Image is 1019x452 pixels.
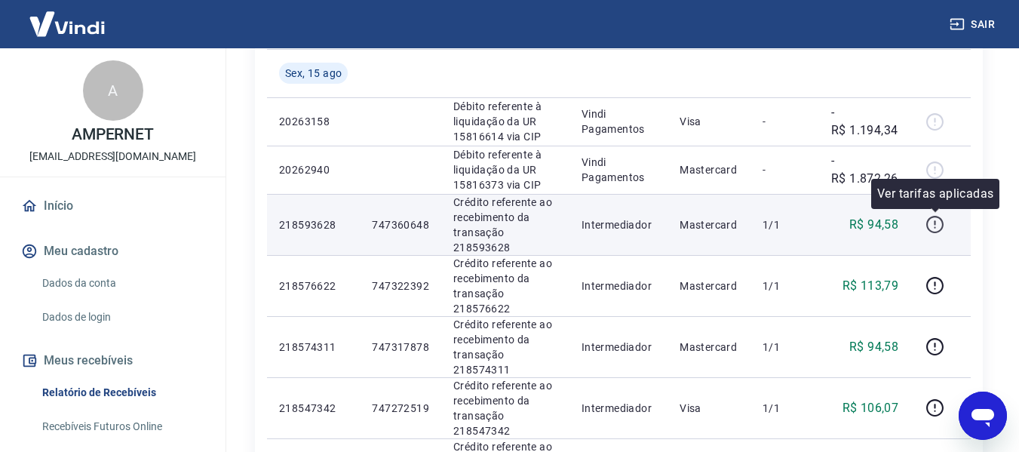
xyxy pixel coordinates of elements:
[849,216,898,234] p: R$ 94,58
[582,401,655,416] p: Intermediador
[582,278,655,294] p: Intermediador
[843,277,899,295] p: R$ 113,79
[279,217,348,232] p: 218593628
[453,317,557,377] p: Crédito referente ao recebimento da transação 218574311
[18,344,207,377] button: Meus recebíveis
[279,278,348,294] p: 218576622
[680,114,738,129] p: Visa
[582,340,655,355] p: Intermediador
[36,302,207,333] a: Dados de login
[680,340,738,355] p: Mastercard
[582,106,655,137] p: Vindi Pagamentos
[36,377,207,408] a: Relatório de Recebíveis
[763,114,807,129] p: -
[279,340,348,355] p: 218574311
[279,401,348,416] p: 218547342
[18,235,207,268] button: Meu cadastro
[18,189,207,223] a: Início
[763,401,807,416] p: 1/1
[453,378,557,438] p: Crédito referente ao recebimento da transação 218547342
[453,195,557,255] p: Crédito referente ao recebimento da transação 218593628
[453,147,557,192] p: Débito referente à liquidação da UR 15816373 via CIP
[18,1,116,47] img: Vindi
[582,217,655,232] p: Intermediador
[72,127,155,143] p: AMPERNET
[680,278,738,294] p: Mastercard
[877,185,993,203] p: Ver tarifas aplicadas
[763,217,807,232] p: 1/1
[285,66,342,81] span: Sex, 15 ago
[453,99,557,144] p: Débito referente à liquidação da UR 15816614 via CIP
[959,392,1007,440] iframe: Botão para abrir a janela de mensagens
[582,155,655,185] p: Vindi Pagamentos
[831,103,898,140] p: -R$ 1.194,34
[279,162,348,177] p: 20262940
[763,162,807,177] p: -
[372,340,429,355] p: 747317878
[849,338,898,356] p: R$ 94,58
[947,11,1001,38] button: Sair
[29,149,196,165] p: [EMAIL_ADDRESS][DOMAIN_NAME]
[843,399,899,417] p: R$ 106,07
[680,401,738,416] p: Visa
[763,278,807,294] p: 1/1
[372,217,429,232] p: 747360648
[680,162,738,177] p: Mastercard
[763,340,807,355] p: 1/1
[279,114,348,129] p: 20263158
[36,411,207,442] a: Recebíveis Futuros Online
[453,256,557,316] p: Crédito referente ao recebimento da transação 218576622
[36,268,207,299] a: Dados da conta
[831,152,898,188] p: -R$ 1.872,26
[372,278,429,294] p: 747322392
[372,401,429,416] p: 747272519
[83,60,143,121] div: A
[680,217,738,232] p: Mastercard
